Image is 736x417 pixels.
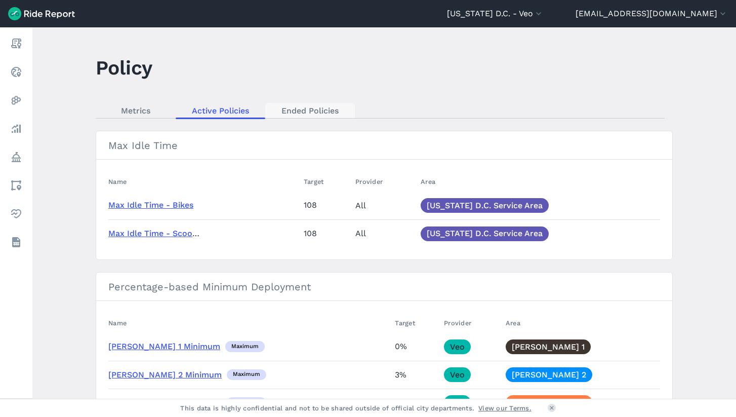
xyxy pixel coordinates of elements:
a: Analyze [7,120,25,138]
a: Ended Policies [265,103,355,118]
td: 0% [391,333,440,361]
a: Veo [444,367,471,382]
th: Target [300,172,351,192]
div: maximum [227,397,266,408]
a: Report [7,34,25,53]
div: All [355,198,413,213]
div: maximum [227,369,266,381]
td: 3% [391,361,440,389]
a: Realtime [7,63,25,81]
td: 3% [391,389,440,416]
button: [US_STATE] D.C. - Veo [447,8,544,20]
a: Veo [444,395,471,410]
a: Datasets [7,233,25,251]
a: [PERSON_NAME] 2 [506,367,592,382]
a: Max Idle Time - Scooters [108,229,208,238]
a: [US_STATE] D.C. Service Area [421,198,549,213]
a: [PERSON_NAME] 2 Minimum [108,370,222,380]
th: Provider [351,172,417,192]
h1: Policy [96,54,152,82]
a: View our Terms. [478,403,531,413]
th: Area [417,172,660,192]
a: [PERSON_NAME] 1 [506,339,591,354]
a: Policy [7,148,25,166]
a: Max Idle Time - Bikes [108,200,193,210]
a: [PERSON_NAME] 3 Minimum [108,398,222,407]
th: Area [502,313,660,333]
th: Name [108,313,391,333]
div: maximum [225,341,265,352]
h3: Max Idle Time [96,131,672,160]
img: Ride Report [8,7,75,20]
a: [PERSON_NAME] 1 Minimum [108,342,220,351]
a: Areas [7,176,25,195]
a: Metrics [96,103,176,118]
a: Veo [444,339,471,354]
a: Active Policies [176,103,265,118]
a: [US_STATE] D.C. Service Area [421,226,549,241]
h3: Percentage-based Minimum Deployment [96,273,672,301]
td: 108 [300,219,351,247]
th: Provider [440,313,502,333]
a: [PERSON_NAME] 3 [506,395,592,410]
button: [EMAIL_ADDRESS][DOMAIN_NAME] [576,8,728,20]
a: Heatmaps [7,91,25,109]
td: 108 [300,192,351,219]
th: Name [108,172,300,192]
div: All [355,226,413,241]
a: Health [7,205,25,223]
th: Target [391,313,440,333]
